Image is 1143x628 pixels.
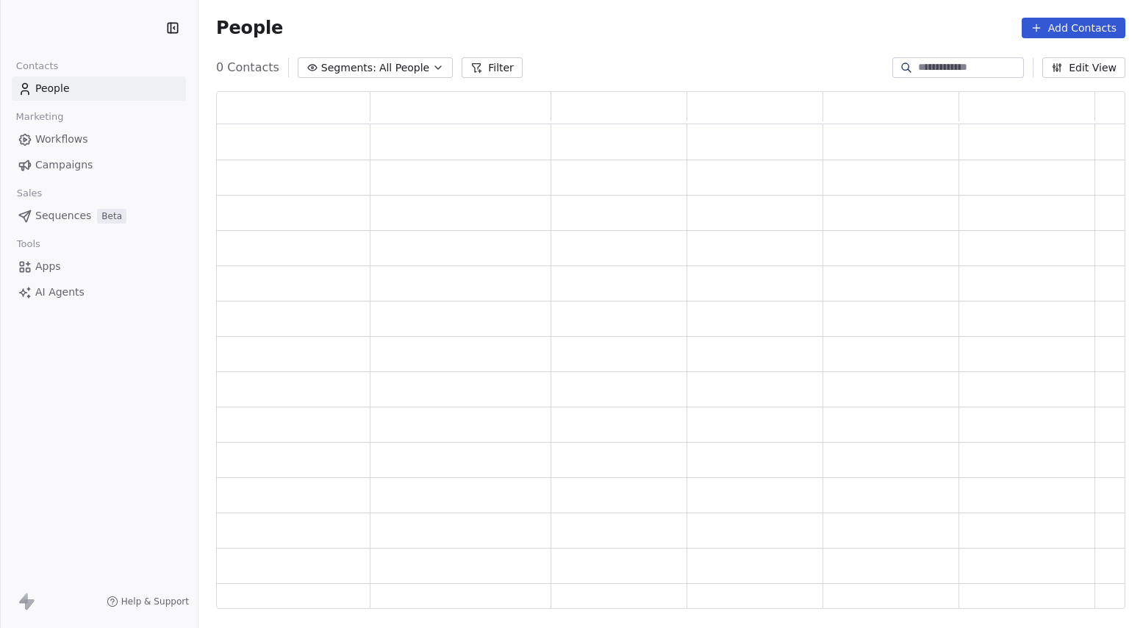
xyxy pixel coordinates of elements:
[1042,57,1125,78] button: Edit View
[12,204,186,228] a: SequencesBeta
[10,106,70,128] span: Marketing
[107,596,189,607] a: Help & Support
[35,157,93,173] span: Campaigns
[12,127,186,151] a: Workflows
[10,233,46,255] span: Tools
[1022,18,1125,38] button: Add Contacts
[321,60,376,76] span: Segments:
[12,76,186,101] a: People
[35,285,85,300] span: AI Agents
[12,153,186,177] a: Campaigns
[35,132,88,147] span: Workflows
[216,59,279,76] span: 0 Contacts
[216,17,283,39] span: People
[97,209,126,224] span: Beta
[379,60,429,76] span: All People
[35,208,91,224] span: Sequences
[462,57,523,78] button: Filter
[35,81,70,96] span: People
[10,55,65,77] span: Contacts
[12,280,186,304] a: AI Agents
[121,596,189,607] span: Help & Support
[10,182,49,204] span: Sales
[35,259,61,274] span: Apps
[12,254,186,279] a: Apps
